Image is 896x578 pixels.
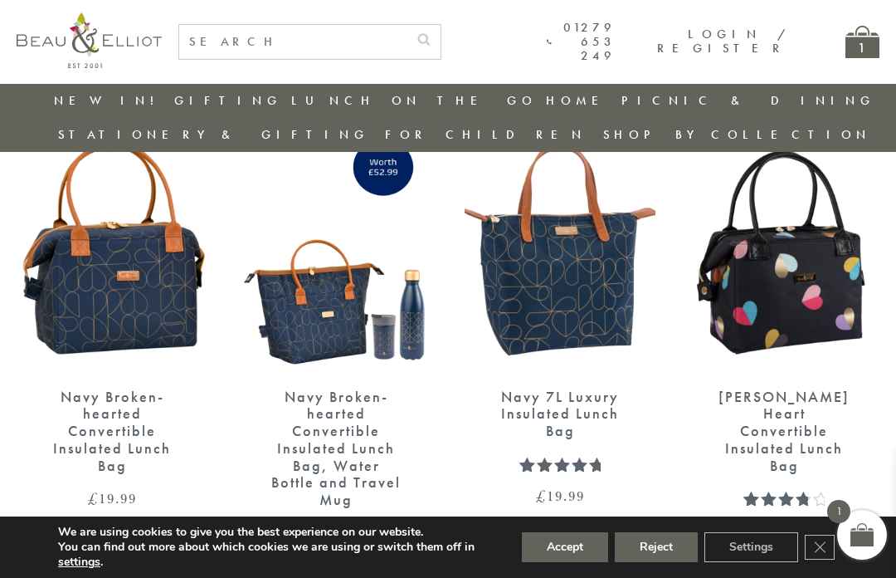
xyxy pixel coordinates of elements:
[519,457,600,554] span: Rated out of 5 based on customer rating
[704,532,798,562] button: Settings
[270,389,402,509] div: Navy Broken-hearted Convertible Insulated Lunch Bag, Water Bottle and Travel Mug
[174,92,282,109] a: Gifting
[519,457,600,472] div: Rated 5.00 out of 5
[536,486,585,506] bdi: 19.99
[743,491,824,506] div: Rated 4.00 out of 5
[546,92,612,109] a: Home
[494,389,626,440] div: Navy 7L Luxury Insulated Lunch Bag
[743,491,752,528] span: 1
[845,26,879,58] a: 1
[241,125,431,541] a: Navy Broken-hearted Convertible Lunch Bag, Water Bottle and Travel Mug Navy Broken-hearted Conver...
[46,389,178,474] div: Navy Broken-hearted Convertible Insulated Lunch Bag
[58,126,369,143] a: Stationery & Gifting
[54,92,165,109] a: New in!
[657,26,787,56] a: Login / Register
[58,525,492,540] p: We are using cookies to give you the best experience on our website.
[291,92,537,109] a: Lunch On The Go
[718,389,850,474] div: [PERSON_NAME] Heart Convertible Insulated Lunch Bag
[385,126,587,143] a: For Children
[689,125,879,538] a: Emily convertible lunch bag [PERSON_NAME] Heart Convertible Insulated Lunch Bag Rated 4.00 out of...
[241,125,431,372] img: Navy Broken-hearted Convertible Lunch Bag, Water Bottle and Travel Mug
[88,488,99,508] span: £
[615,532,698,562] button: Reject
[689,125,879,372] img: Emily convertible lunch bag
[17,125,207,507] a: Navy Broken-hearted Convertible Insulated Lunch Bag Navy Broken-hearted Convertible Insulated Lun...
[465,125,655,372] img: Navy 7L Luxury Insulated Lunch Bag
[465,125,655,503] a: Navy 7L Luxury Insulated Lunch Bag Navy 7L Luxury Insulated Lunch Bag Rated 5.00 out of 5 £19.99
[88,488,137,508] bdi: 19.99
[603,126,871,143] a: Shop by collection
[179,25,407,59] input: SEARCH
[58,540,492,570] p: You can find out more about which cookies we are using or switch them off in .
[805,535,835,560] button: Close GDPR Cookie Banner
[621,92,875,109] a: Picnic & Dining
[536,486,547,506] span: £
[522,532,608,562] button: Accept
[17,125,207,372] img: Navy Broken-hearted Convertible Insulated Lunch Bag
[519,457,528,494] span: 1
[827,500,850,523] span: 1
[547,21,616,64] a: 01279 653 249
[58,555,100,570] button: settings
[17,12,162,68] img: logo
